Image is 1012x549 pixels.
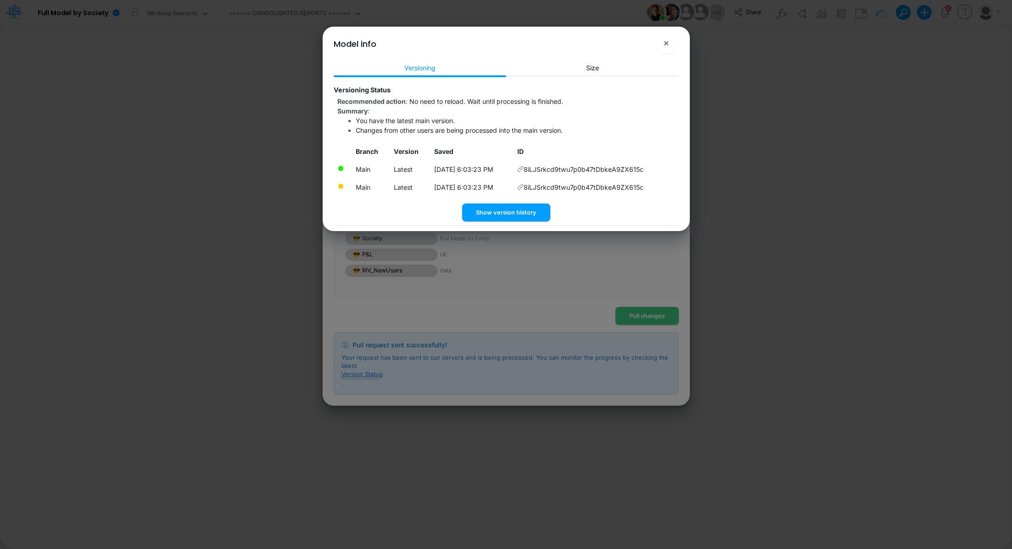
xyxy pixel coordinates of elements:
span: Copy hyperlink to this version of the model [517,164,524,174]
div: The changes in this model version have been processed into the latest main version [337,165,344,172]
th: ID [513,143,679,161]
span: Copy hyperlink to this version of the model [517,182,524,192]
div: There are pending changes currently being processed [337,183,344,190]
td: Model version currently loaded [352,160,390,178]
span: You have the latest main version. [356,117,455,125]
button: Close [655,32,677,54]
span: No need to reload. Wait until processing is finished. [409,97,563,105]
a: Size [506,59,679,76]
td: Latest [390,160,430,178]
td: Latest [390,178,430,196]
button: Show version history [462,204,550,221]
a: Versioning [334,59,506,76]
div: : [337,106,678,116]
td: Latest merged version [352,178,390,196]
th: Branch [352,143,390,161]
strong: Versioning Status [334,86,391,94]
span: × [663,37,669,48]
td: Local date/time when this version was saved [430,160,513,178]
th: Local date/time when this version was saved [430,143,513,161]
span: 8iLJSrkcd9twu7p0b47tDbkeA9ZX615c [524,164,643,174]
span: Changes from other users are being processed into the main version. [356,126,563,134]
strong: Recommended action [337,97,406,105]
th: Version [390,143,430,161]
strong: Summary [337,107,368,115]
div: Model info [334,38,376,50]
span: : [337,97,563,105]
td: 8iLJSrkcd9twu7p0b47tDbkeA9ZX615c [513,178,679,196]
td: Local date/time when this version was saved [430,178,513,196]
